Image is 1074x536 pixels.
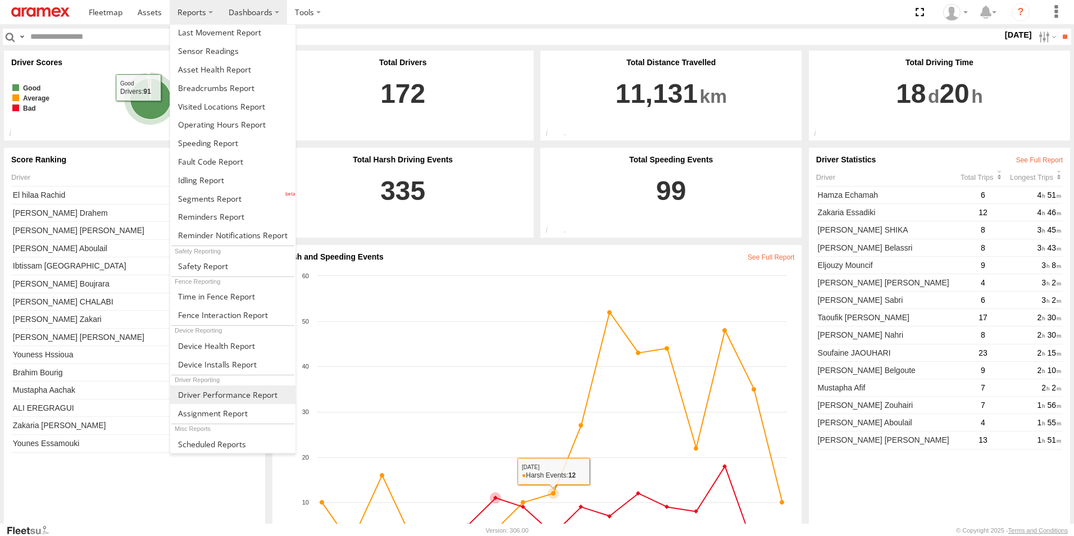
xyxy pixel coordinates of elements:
[1048,366,1062,375] span: 10
[548,155,794,164] div: Total Speeding Events
[280,58,526,67] div: Total Drivers
[170,79,295,97] a: Breadcrumbs Report
[961,311,1005,324] div: 17
[961,329,1005,342] div: 8
[1048,330,1062,339] span: 30
[939,4,972,21] div: Emad Mabrouk
[854,383,865,392] span: Afif
[80,208,108,217] span: Drahem
[13,226,78,235] span: [PERSON_NAME]
[23,84,40,92] tspan: Good
[885,435,949,444] span: [PERSON_NAME]
[1048,225,1062,234] span: 45
[548,58,794,67] div: Total Distance Travelled
[80,333,144,342] span: [PERSON_NAME]
[961,398,1005,412] div: 7
[816,188,961,202] a: Hamza Echamah
[80,279,110,288] span: Boujrara
[816,364,961,377] a: [PERSON_NAME] Belgoute
[961,293,1005,307] div: 6
[170,435,295,453] a: Scheduled Reports
[11,58,258,67] div: Driver Scores
[13,403,25,412] span: ALI
[845,190,878,199] span: Echamah
[548,67,794,133] a: 11,131
[816,381,961,394] a: Mustapha Afif
[818,225,882,234] span: [PERSON_NAME]
[1041,261,1049,270] span: 3
[41,190,66,199] span: Rachid
[1005,173,1063,181] div: Click to Sort
[1052,261,1061,270] span: 8
[961,241,1005,255] div: 8
[170,171,295,189] a: Idling Report
[170,287,295,306] a: Time in Fences Report
[818,243,882,252] span: [PERSON_NAME]
[280,252,795,261] div: Harsh and Speeding Events
[1048,208,1062,217] span: 46
[1048,418,1062,427] span: 55
[961,224,1005,237] div: 8
[11,67,258,133] div: View Driver Score
[1041,278,1049,287] span: 3
[818,348,849,357] span: Soufaine
[40,368,62,377] span: Bourig
[1037,366,1045,375] span: 2
[885,330,903,339] span: Nahri
[17,29,26,45] label: Search Query
[956,527,1068,534] div: © Copyright 2025 -
[6,525,58,536] a: Visit our Website
[486,527,529,534] div: Version: 306.00
[816,311,961,324] a: Taoufik [PERSON_NAME]
[44,261,126,270] span: [GEOGRAPHIC_DATA]
[885,243,913,252] span: Belassri
[885,296,903,305] span: Sabri
[818,401,882,410] span: [PERSON_NAME]
[818,383,852,392] span: Mustapha
[816,58,1063,67] div: Total Driving Time
[13,421,39,430] span: Zakaria
[818,313,843,322] span: Taoufik
[11,242,222,255] a: [PERSON_NAME] Aboulail
[818,366,882,375] span: [PERSON_NAME]
[27,403,74,412] span: EREGRAGUI
[1003,29,1034,41] label: [DATE]
[851,348,891,357] span: JAOUHARI
[170,337,295,355] a: Device Health Report
[1037,418,1045,427] span: 1
[11,224,222,237] a: [PERSON_NAME] [PERSON_NAME]
[170,23,295,42] a: Last Movement Report
[816,398,961,412] a: [PERSON_NAME] Zouhairi
[818,296,882,305] span: [PERSON_NAME]
[961,364,1005,377] div: 9
[961,258,1005,272] div: 9
[280,164,526,230] a: 335
[1037,348,1045,357] span: 2
[170,42,295,60] a: Sensor Readings
[280,67,526,133] a: 172
[11,330,222,344] a: [PERSON_NAME] [PERSON_NAME]
[1048,401,1062,410] span: 56
[816,155,1063,164] div: Driver Statistics
[816,206,961,220] a: Zakaria Essadiki
[1048,243,1062,252] span: 43
[13,208,78,217] span: [PERSON_NAME]
[11,173,213,181] div: Driver
[1008,527,1068,534] a: Terms and Conditions
[961,434,1005,447] div: 13
[1048,435,1062,444] span: 51
[302,499,308,506] tspan: 10
[302,408,308,415] tspan: 30
[1037,190,1045,199] span: 4
[11,155,258,164] div: Score Ranking
[80,226,144,235] span: [PERSON_NAME]
[23,105,36,112] tspan: Bad
[13,333,78,342] span: [PERSON_NAME]
[548,164,794,230] a: 99
[818,330,882,339] span: [PERSON_NAME]
[896,67,939,121] span: 18
[13,244,78,253] span: [PERSON_NAME]
[11,295,222,308] a: [PERSON_NAME] CHALABI
[11,277,222,290] a: [PERSON_NAME] Boujrara
[816,434,961,447] a: [PERSON_NAME] [PERSON_NAME]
